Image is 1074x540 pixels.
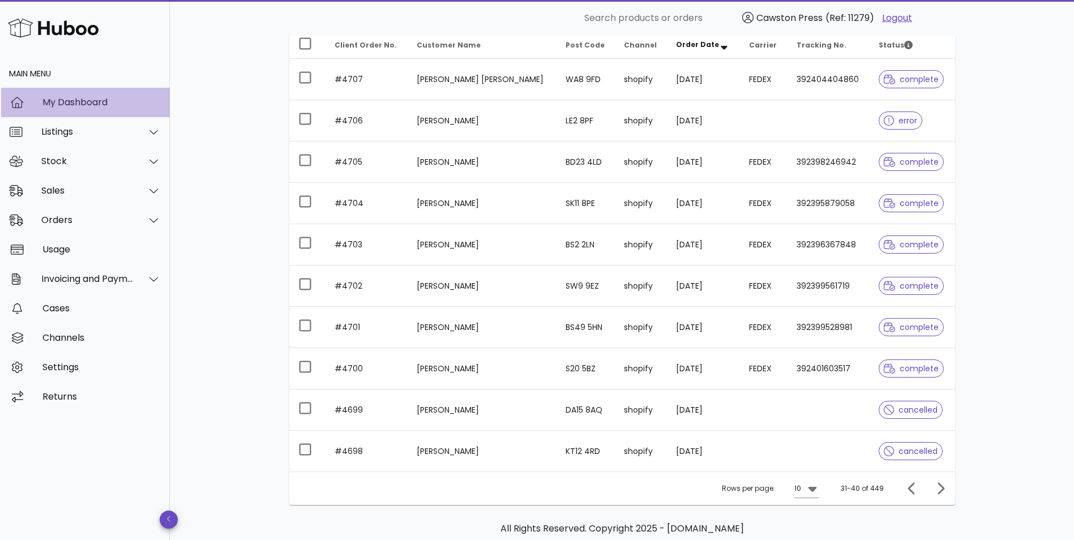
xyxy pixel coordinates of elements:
[902,478,922,499] button: Previous page
[740,348,787,389] td: FEDEX
[557,389,615,431] td: DA15 8AQ
[667,32,740,59] th: Order Date: Sorted descending. Activate to remove sorting.
[41,273,134,284] div: Invoicing and Payments
[841,483,884,494] div: 31-40 of 449
[615,265,667,307] td: shopify
[408,183,556,224] td: [PERSON_NAME]
[42,244,161,255] div: Usage
[298,522,946,535] p: All Rights Reserved. Copyright 2025 - [DOMAIN_NAME]
[884,447,938,455] span: cancelled
[615,431,667,472] td: shopify
[788,265,870,307] td: 392399561719
[788,142,870,183] td: 392398246942
[788,59,870,100] td: 392404404860
[667,389,740,431] td: [DATE]
[557,348,615,389] td: S20 5BZ
[557,307,615,348] td: BS49 5HN
[740,307,787,348] td: FEDEX
[882,11,912,25] a: Logout
[884,365,939,372] span: complete
[797,40,846,50] span: Tracking No.
[667,348,740,389] td: [DATE]
[667,224,740,265] td: [DATE]
[825,11,874,24] span: (Ref: 11279)
[884,158,939,166] span: complete
[794,483,801,494] div: 10
[884,282,939,290] span: complete
[41,185,134,196] div: Sales
[884,199,939,207] span: complete
[557,100,615,142] td: LE2 8PF
[667,183,740,224] td: [DATE]
[930,478,951,499] button: Next page
[667,59,740,100] td: [DATE]
[408,348,556,389] td: [PERSON_NAME]
[326,100,408,142] td: #4706
[788,348,870,389] td: 392401603517
[326,224,408,265] td: #4703
[326,142,408,183] td: #4705
[615,183,667,224] td: shopify
[408,142,556,183] td: [PERSON_NAME]
[557,32,615,59] th: Post Code
[408,431,556,472] td: [PERSON_NAME]
[756,11,823,24] span: Cawston Press
[740,224,787,265] td: FEDEX
[624,40,657,50] span: Channel
[794,479,819,498] div: 10Rows per page:
[42,97,161,108] div: My Dashboard
[667,142,740,183] td: [DATE]
[788,32,870,59] th: Tracking No.
[408,389,556,431] td: [PERSON_NAME]
[740,142,787,183] td: FEDEX
[884,323,939,331] span: complete
[870,32,955,59] th: Status
[884,117,917,125] span: error
[408,100,556,142] td: [PERSON_NAME]
[326,183,408,224] td: #4704
[884,75,939,83] span: complete
[667,307,740,348] td: [DATE]
[884,241,939,248] span: complete
[417,40,481,50] span: Customer Name
[749,40,777,50] span: Carrier
[42,362,161,372] div: Settings
[788,183,870,224] td: 392395879058
[326,431,408,472] td: #4698
[615,389,667,431] td: shopify
[740,183,787,224] td: FEDEX
[566,40,605,50] span: Post Code
[326,32,408,59] th: Client Order No.
[408,307,556,348] td: [PERSON_NAME]
[615,32,667,59] th: Channel
[326,389,408,431] td: #4699
[676,40,719,49] span: Order Date
[42,303,161,314] div: Cases
[788,224,870,265] td: 392396367848
[326,307,408,348] td: #4701
[557,183,615,224] td: SK11 8PE
[615,348,667,389] td: shopify
[408,224,556,265] td: [PERSON_NAME]
[740,32,787,59] th: Carrier
[41,215,134,225] div: Orders
[408,59,556,100] td: [PERSON_NAME] [PERSON_NAME]
[326,59,408,100] td: #4707
[615,100,667,142] td: shopify
[42,391,161,402] div: Returns
[615,59,667,100] td: shopify
[41,126,134,137] div: Listings
[740,59,787,100] td: FEDEX
[740,265,787,307] td: FEDEX
[788,307,870,348] td: 392399528981
[326,265,408,307] td: #4702
[335,40,397,50] span: Client Order No.
[557,142,615,183] td: BD23 4LD
[615,142,667,183] td: shopify
[408,265,556,307] td: [PERSON_NAME]
[667,100,740,142] td: [DATE]
[884,406,938,414] span: cancelled
[408,32,556,59] th: Customer Name
[557,265,615,307] td: SW9 9EZ
[879,40,913,50] span: Status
